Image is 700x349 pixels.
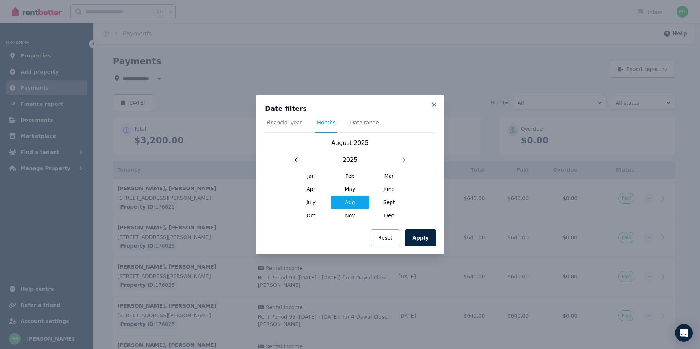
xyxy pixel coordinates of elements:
button: Apply [405,229,436,246]
span: Nov [331,209,370,222]
span: May [331,183,370,196]
span: June [369,183,409,196]
nav: Tabs [265,119,435,133]
span: Mar [369,169,409,183]
span: Apr [291,183,331,196]
button: Reset [371,229,400,246]
span: Financial year [267,119,302,126]
span: Sept [369,196,409,209]
span: 2025 [343,155,358,164]
span: Feb [331,169,370,183]
span: Jan [291,169,331,183]
span: July [291,196,331,209]
span: Aug [331,196,370,209]
span: Months [317,119,335,126]
span: Dec [369,209,409,222]
div: Open Intercom Messenger [675,324,693,342]
span: August 2025 [331,139,369,146]
h3: Date filters [265,104,435,113]
span: Date range [350,119,379,126]
span: Oct [291,209,331,222]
